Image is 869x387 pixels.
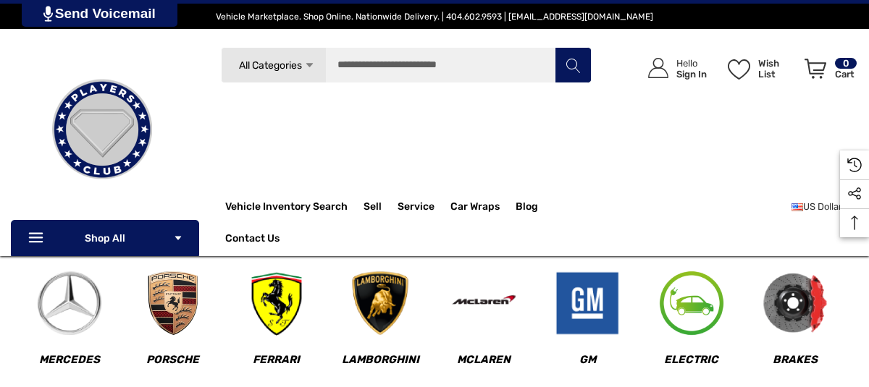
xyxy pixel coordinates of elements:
[244,271,309,336] img: Image Device
[676,58,707,69] p: Hello
[221,47,326,83] a: All Categories Icon Arrow Down Icon Arrow Up
[579,353,596,367] span: GM
[122,271,224,384] a: Image Device Porsche
[728,59,750,80] svg: Wish List
[721,43,798,93] a: Wish List Wish List
[648,58,668,78] svg: Icon User Account
[758,58,797,80] p: Wish List
[146,353,199,367] span: Porsche
[11,220,199,256] p: Shop All
[216,12,653,22] span: Vehicle Marketplace. Shop Online. Nationwide Delivery. | 404.602.9593 | [EMAIL_ADDRESS][DOMAIN_NAME]
[364,200,382,216] span: Sell
[225,232,280,248] a: Contact Us
[676,69,707,80] p: Sign In
[798,43,858,100] a: Cart with 0 items
[43,6,53,22] img: PjwhLS0gR2VuZXJhdG9yOiBHcmF2aXQuaW8gLS0+PHN2ZyB4bWxucz0iaHR0cDovL3d3dy53My5vcmcvMjAwMC9zdmciIHhtb...
[364,192,398,221] a: Sell
[555,271,620,336] img: Image Device
[659,271,724,336] img: Image Device
[805,59,826,79] svg: Review Your Cart
[433,271,534,384] a: Image Device McLaren
[342,353,419,367] span: Lamborghini
[450,192,516,221] a: Car Wraps
[39,353,100,367] span: Mercedes
[226,271,327,384] a: Image Device Ferrari
[238,59,301,72] span: All Categories
[840,216,869,230] svg: Top
[450,200,500,216] span: Car Wraps
[37,271,102,336] img: Image Device
[19,271,120,384] a: Image Device Mercedes
[847,187,862,201] svg: Social Media
[304,60,315,71] svg: Icon Arrow Down
[457,353,511,367] span: McLaren
[516,200,538,216] a: Blog
[744,271,846,384] a: Image Device Brakes
[664,353,718,367] span: Electric
[631,43,714,93] a: Sign in
[27,230,49,247] svg: Icon Line
[763,271,828,336] img: Image Device
[792,192,858,221] a: USD
[253,353,300,367] span: Ferrari
[847,158,862,172] svg: Recently Viewed
[30,57,175,202] img: Players Club | Cars For Sale
[835,58,857,69] p: 0
[140,271,206,336] img: Image Device
[348,271,413,336] img: Image Device
[173,233,183,243] svg: Icon Arrow Down
[641,271,742,384] a: Image Device Electric
[555,47,591,83] button: Search
[537,271,638,384] a: Image Device GM
[398,200,434,216] a: Service
[451,271,516,336] img: Image Device
[773,353,818,367] span: Brakes
[225,200,348,216] a: Vehicle Inventory Search
[835,69,857,80] p: Cart
[329,271,431,384] a: Image Device Lamborghini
